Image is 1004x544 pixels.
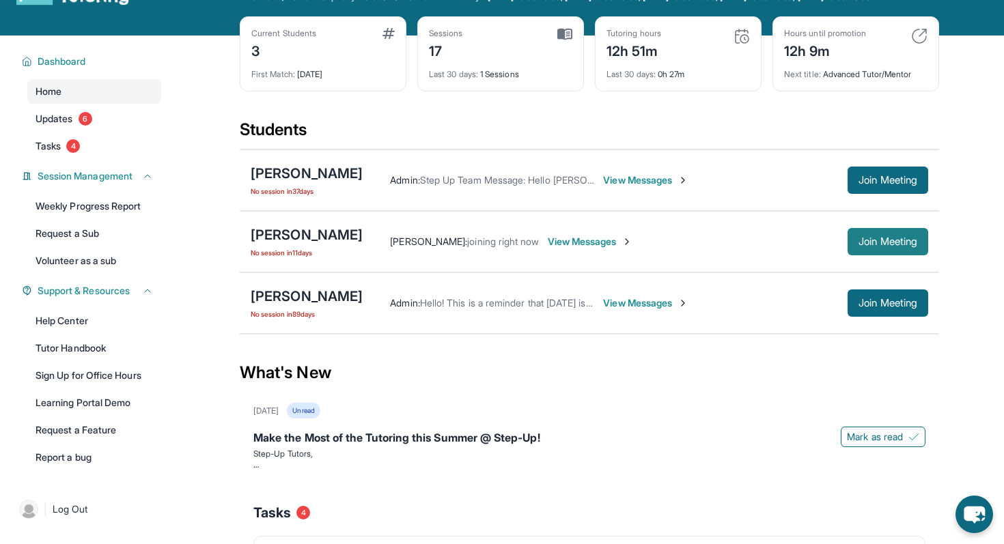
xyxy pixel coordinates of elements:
span: joining right now [467,235,539,247]
a: Updates6 [27,106,161,131]
button: Join Meeting [848,228,928,255]
div: Advanced Tutor/Mentor [784,61,928,80]
div: [PERSON_NAME] [251,287,363,306]
span: [PERSON_NAME] : [390,235,467,247]
div: 0h 27m [606,61,750,80]
span: 6 [79,112,92,126]
span: Next title : [784,69,821,79]
div: 1 Sessions [429,61,572,80]
div: Unread [287,403,320,418]
div: [PERSON_NAME] [251,164,363,183]
span: Tasks [36,139,61,153]
div: Make the Most of the Tutoring this Summer @ Step-Up! [253,429,925,448]
span: Updates [36,112,73,126]
button: Dashboard [32,55,153,68]
img: Mark as read [908,431,919,442]
button: Session Management [32,169,153,183]
span: Home [36,85,61,98]
div: [PERSON_NAME] [251,225,363,244]
div: 17 [429,39,463,61]
span: Mark as read [847,430,903,444]
p: Step-Up Tutors, [253,448,925,459]
a: Tutor Handbook [27,336,161,360]
img: card [734,28,750,44]
div: What's New [240,343,939,403]
span: Admin : [390,297,419,309]
a: Volunteer as a sub [27,248,161,273]
span: Join Meeting [859,238,917,246]
span: View Messages [603,296,688,310]
div: Hours until promotion [784,28,866,39]
div: 12h 9m [784,39,866,61]
span: Session Management [38,169,133,183]
a: Report a bug [27,445,161,470]
a: Learning Portal Demo [27,390,161,415]
span: Log Out [53,502,88,516]
span: View Messages [548,235,633,248]
div: Students [240,119,939,149]
a: Sign Up for Office Hours [27,363,161,388]
span: 4 [296,506,310,519]
div: [DATE] [253,405,279,416]
span: No session in 89 days [251,309,363,319]
span: Support & Resources [38,284,130,298]
span: No session in 37 days [251,186,363,197]
span: Join Meeting [859,176,917,184]
div: Sessions [429,28,463,39]
img: card [382,28,395,39]
span: Last 30 days : [606,69,656,79]
span: No session in 11 days [251,247,363,258]
button: chat-button [956,496,993,533]
span: Last 30 days : [429,69,478,79]
a: Home [27,79,161,104]
span: First Match : [251,69,295,79]
div: 3 [251,39,316,61]
span: 4 [66,139,80,153]
div: Tutoring hours [606,28,661,39]
img: user-img [19,500,38,519]
span: View Messages [603,173,688,187]
span: Tasks [253,503,291,522]
button: Join Meeting [848,289,928,317]
button: Support & Resources [32,284,153,298]
span: Admin : [390,174,419,186]
a: Request a Feature [27,418,161,442]
img: Chevron-Right [678,175,688,186]
img: card [911,28,928,44]
a: Weekly Progress Report [27,194,161,218]
span: | [44,501,47,517]
span: Join Meeting [859,299,917,307]
span: Dashboard [38,55,86,68]
a: |Log Out [14,494,161,524]
a: Help Center [27,309,161,333]
img: Chevron-Right [622,236,632,247]
div: [DATE] [251,61,395,80]
div: Current Students [251,28,316,39]
button: Join Meeting [848,167,928,194]
a: Request a Sub [27,221,161,246]
div: 12h 51m [606,39,661,61]
a: Tasks4 [27,134,161,158]
img: card [557,28,572,40]
img: Chevron-Right [678,298,688,309]
button: Mark as read [841,427,925,447]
